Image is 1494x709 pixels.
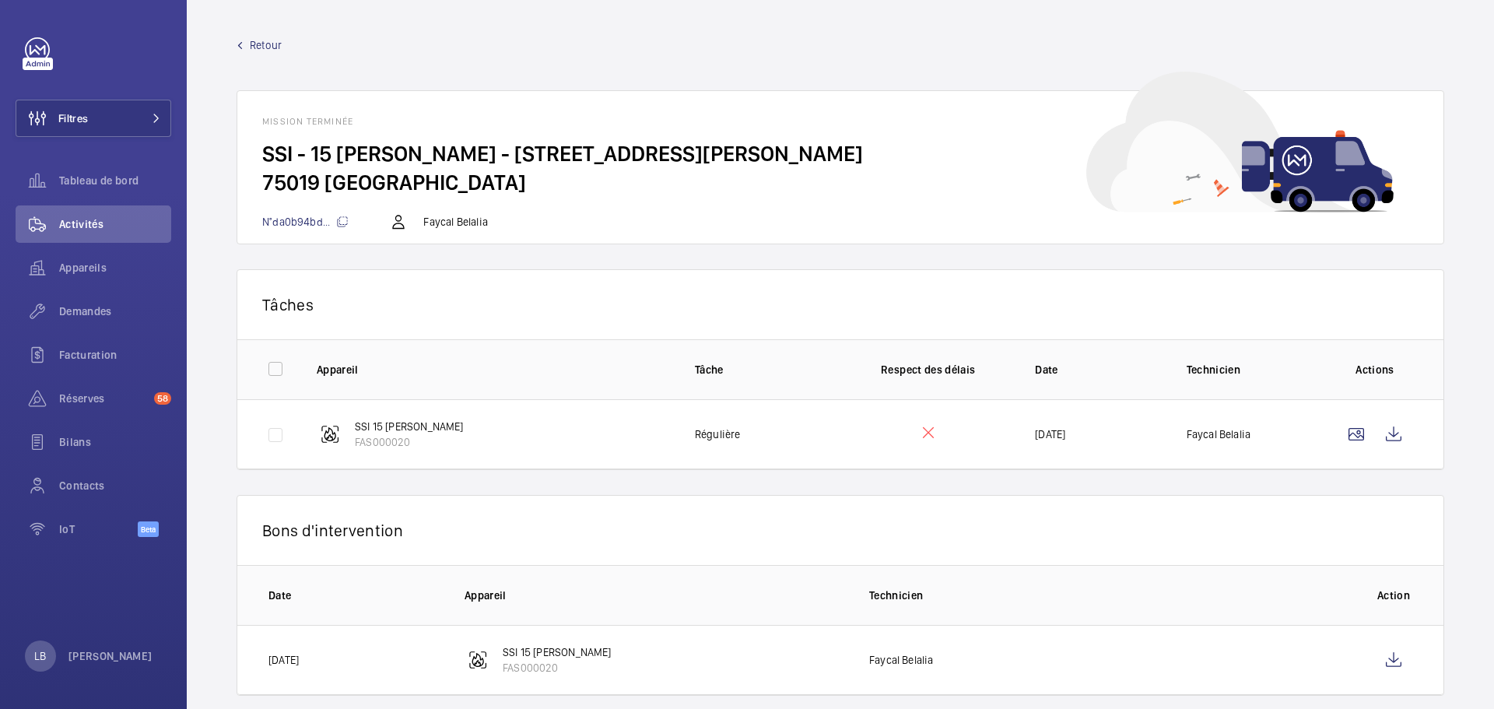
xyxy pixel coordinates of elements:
[846,362,1010,377] p: Respect des délais
[321,425,339,444] img: fire_alarm.svg
[423,214,488,230] p: Faycal Belalia
[317,362,670,377] p: Appareil
[16,100,171,137] button: Filtres
[1375,588,1412,603] p: Action
[1035,362,1161,377] p: Date
[58,111,88,126] span: Filtres
[68,648,153,664] p: [PERSON_NAME]
[59,347,171,363] span: Facturation
[355,419,464,434] p: SSI 15 [PERSON_NAME]
[268,652,299,668] p: [DATE]
[262,295,1419,314] p: Tâches
[869,652,934,668] p: Faycal Belalia
[262,116,1419,127] h1: Mission terminée
[1086,72,1394,212] img: car delivery
[262,216,349,228] span: N°da0b94bd...
[465,588,844,603] p: Appareil
[59,304,171,319] span: Demandes
[154,392,171,405] span: 58
[1187,426,1251,442] p: Faycal Belalia
[695,426,741,442] p: Régulière
[59,478,171,493] span: Contacts
[1187,362,1313,377] p: Technicien
[59,260,171,276] span: Appareils
[503,644,612,660] p: SSI 15 [PERSON_NAME]
[138,521,159,537] span: Beta
[1338,362,1412,377] p: Actions
[34,648,46,664] p: LB
[468,651,487,669] img: fire_alarm.svg
[59,391,148,406] span: Réserves
[1035,426,1065,442] p: [DATE]
[503,660,612,676] p: FAS000020
[262,168,1419,197] h2: 75019 [GEOGRAPHIC_DATA]
[59,434,171,450] span: Bilans
[59,216,171,232] span: Activités
[59,173,171,188] span: Tableau de bord
[695,362,821,377] p: Tâche
[869,588,1350,603] p: Technicien
[59,521,138,537] span: IoT
[268,588,440,603] p: Date
[262,521,1419,540] p: Bons d'intervention
[355,434,464,450] p: FAS000020
[250,37,282,53] span: Retour
[262,139,1419,168] h2: SSI - 15 [PERSON_NAME] - [STREET_ADDRESS][PERSON_NAME]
